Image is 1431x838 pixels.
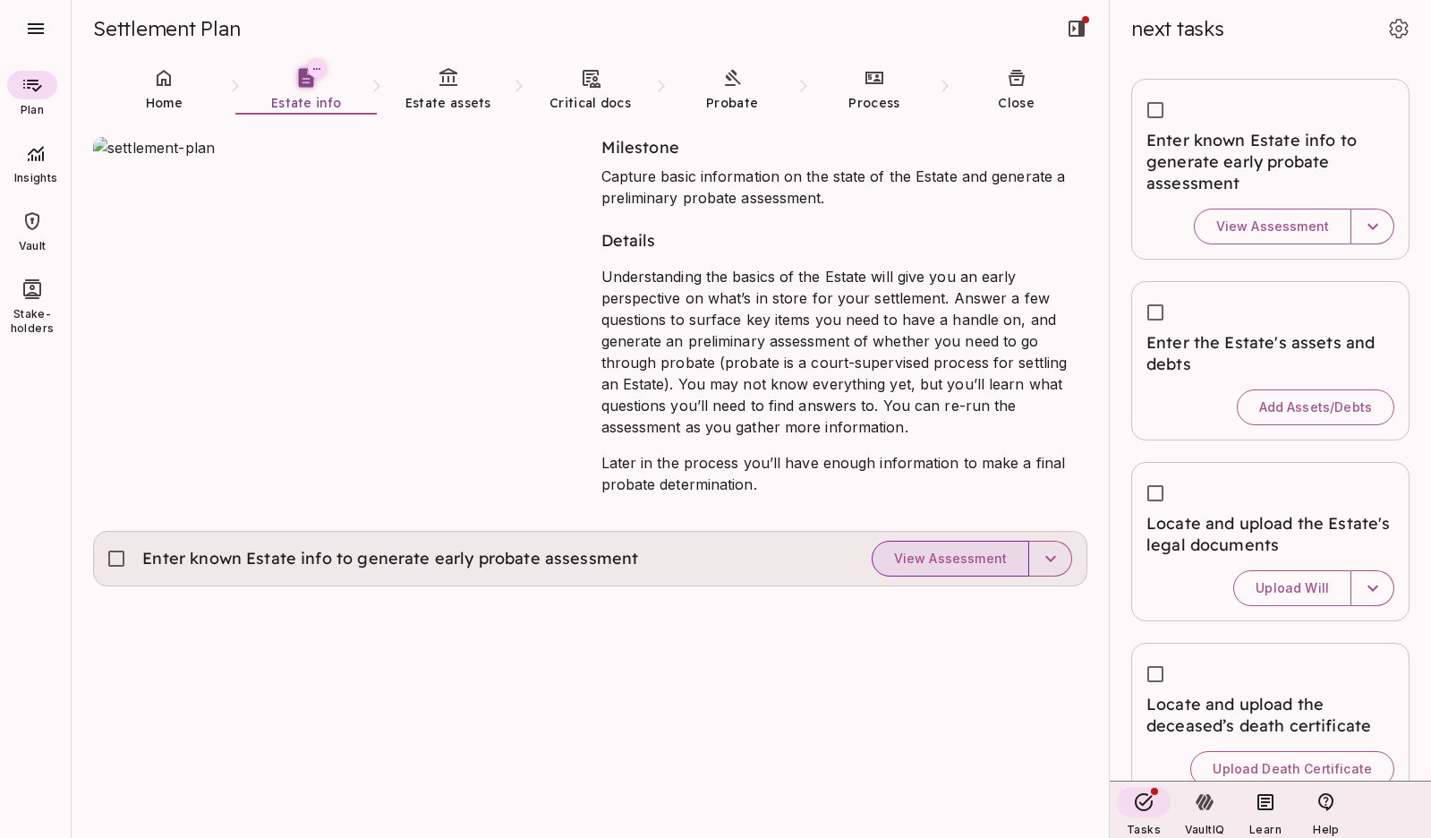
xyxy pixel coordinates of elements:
[601,137,679,158] span: Milestone
[601,167,1066,207] span: Capture basic information on the state of the Estate and generate a preliminary probate assessment.
[872,541,1029,577] button: View Assessment
[1185,823,1224,836] span: VaultIQ
[1237,389,1394,425] button: Add Assets/Debts
[1131,462,1410,621] div: Locate and upload the Estate's legal documentsUpload Will
[1259,399,1372,415] span: Add Assets/Debts
[601,266,1088,438] p: Understanding the basics of the Estate will give you an early perspective on what’s in store for ...
[1131,79,1410,260] div: Enter known Estate info to generate early probate assessmentView Assessment
[998,95,1035,111] span: Close
[1127,823,1161,836] span: Tasks
[1216,218,1329,235] span: View Assessment
[1146,513,1394,556] span: Locate and upload the Estate's legal documents
[1131,281,1410,440] div: Enter the Estate's assets and debtsAdd Assets/Debts
[1131,643,1410,802] div: Locate and upload the deceased’s death certificateUpload Death Certificate
[19,239,47,253] span: Vault
[1233,570,1351,606] button: Upload Will
[1131,16,1224,41] span: next tasks
[1190,751,1394,787] button: Upload Death Certificate
[706,95,758,111] span: Probate
[1146,332,1394,375] span: Enter the Estate's assets and debts
[4,171,68,185] span: Insights
[93,531,1087,586] div: Enter known Estate info to generate early probate assessmentView Assessment
[142,548,640,569] span: Enter known Estate info to generate early probate assessment
[93,16,240,41] span: Settlement Plan
[1313,823,1339,836] span: Help
[601,452,1088,495] p: Later in the process you’ll have enough information to make a final probate determination.
[601,230,656,251] span: Details
[405,95,491,111] span: Estate assets
[1146,694,1394,737] span: Locate and upload the deceased’s death certificate
[894,551,1007,567] span: View Assessment
[1146,130,1394,194] span: Enter known Estate info to generate early probate assessment
[1213,761,1372,777] span: Upload Death Certificate
[93,137,580,400] img: settlement-plan
[21,103,44,117] span: Plan
[146,95,183,111] span: Home
[4,131,68,193] div: Insights
[848,95,899,111] span: Process
[1194,209,1351,244] button: View Assessment
[271,95,341,111] span: Estate info
[549,95,631,111] span: Critical docs
[1256,580,1329,596] span: Upload Will
[1249,823,1282,836] span: Learn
